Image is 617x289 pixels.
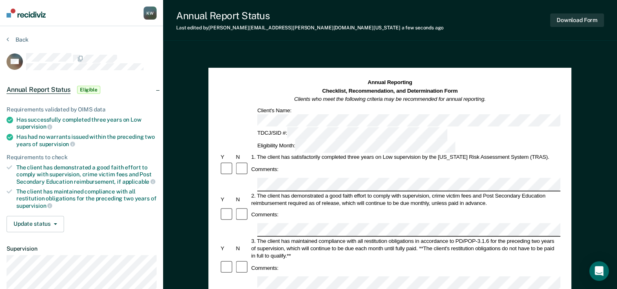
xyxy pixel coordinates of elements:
[7,154,157,161] div: Requirements to check
[256,127,449,140] div: TDCJ/SID #:
[219,196,234,203] div: Y
[322,88,458,94] strong: Checklist, Recommendation, and Determination Form
[250,153,560,161] div: 1. The client has satisfactorily completed three years on Low supervision by the [US_STATE] Risk ...
[250,237,560,259] div: 3. The client has maintained compliance with all restitution obligations in accordance to PD/POP-...
[250,211,280,218] div: Comments:
[16,202,52,209] span: supervision
[176,10,444,22] div: Annual Report Status
[7,245,157,252] dt: Supervision
[402,25,444,31] span: a few seconds ago
[7,216,64,232] button: Update status
[16,116,157,130] div: Has successfully completed three years on Low
[235,196,250,203] div: N
[7,106,157,113] div: Requirements validated by OIMS data
[368,80,412,86] strong: Annual Reporting
[39,141,75,147] span: supervision
[550,13,604,27] button: Download Form
[176,25,444,31] div: Last edited by [PERSON_NAME][EMAIL_ADDRESS][PERSON_NAME][DOMAIN_NAME][US_STATE]
[16,133,157,147] div: Has had no warrants issued within the preceding two years of
[16,164,157,185] div: The client has demonstrated a good faith effort to comply with supervision, crime victim fees and...
[144,7,157,20] button: KW
[7,9,46,18] img: Recidiviz
[7,86,71,94] span: Annual Report Status
[250,166,280,173] div: Comments:
[250,192,560,207] div: 2. The client has demonstrated a good faith effort to comply with supervision, crime victim fees ...
[250,264,280,271] div: Comments:
[16,123,52,130] span: supervision
[235,153,250,161] div: N
[256,140,457,153] div: Eligibility Month:
[16,188,157,209] div: The client has maintained compliance with all restitution obligations for the preceding two years of
[235,245,250,252] div: N
[589,261,609,281] div: Open Intercom Messenger
[7,36,29,43] button: Back
[144,7,157,20] div: K W
[122,178,155,185] span: applicable
[294,96,486,102] em: Clients who meet the following criteria may be recommended for annual reporting.
[219,153,234,161] div: Y
[219,245,234,252] div: Y
[77,86,100,94] span: Eligible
